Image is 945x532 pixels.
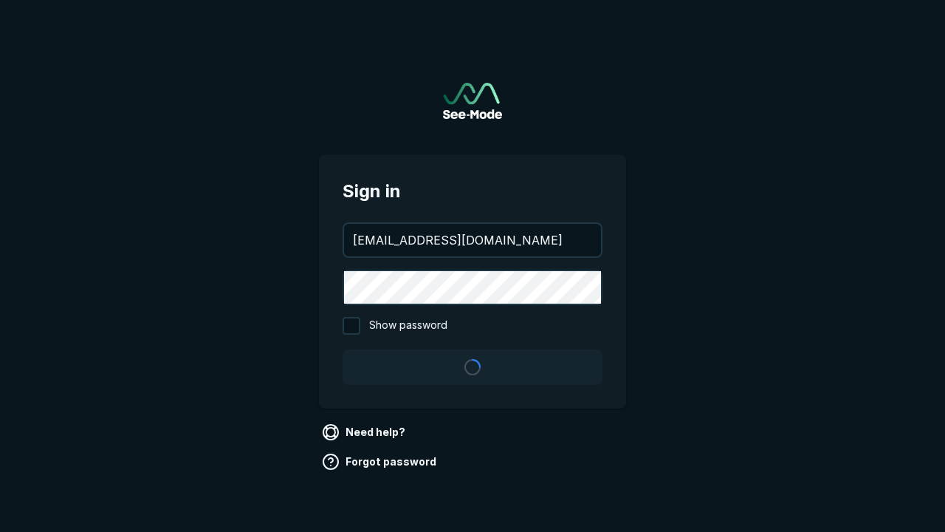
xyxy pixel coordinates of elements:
a: Need help? [319,420,411,444]
span: Sign in [343,178,602,205]
a: Forgot password [319,450,442,474]
input: your@email.com [344,224,601,256]
span: Show password [369,317,447,335]
img: See-Mode Logo [443,83,502,119]
a: Go to sign in [443,83,502,119]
